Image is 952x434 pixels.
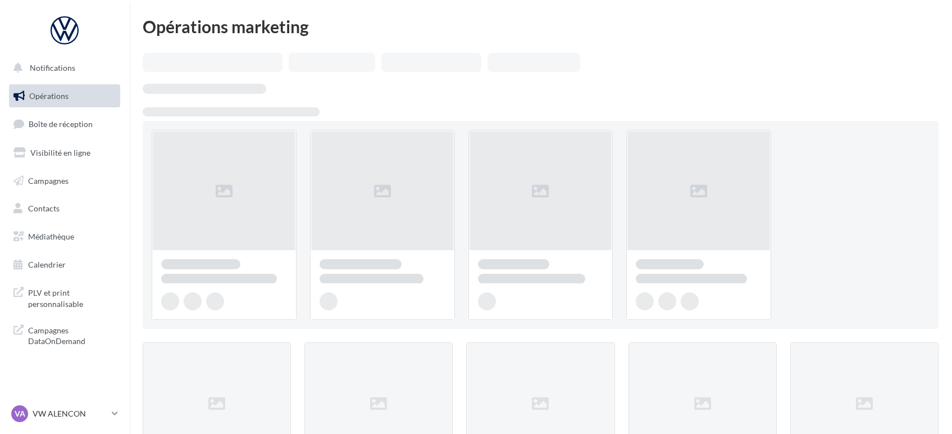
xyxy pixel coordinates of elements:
[29,91,69,101] span: Opérations
[28,232,74,241] span: Médiathèque
[7,281,122,314] a: PLV et print personnalisable
[7,169,122,193] a: Campagnes
[30,63,75,73] span: Notifications
[143,18,939,35] div: Opérations marketing
[7,56,118,80] button: Notifications
[28,260,66,269] span: Calendrier
[7,253,122,277] a: Calendrier
[30,148,90,157] span: Visibilité en ligne
[28,204,60,213] span: Contacts
[29,119,93,129] span: Boîte de réception
[33,408,107,419] p: VW ALENCON
[7,84,122,108] a: Opérations
[7,197,122,220] a: Contacts
[7,225,122,248] a: Médiathèque
[7,141,122,165] a: Visibilité en ligne
[15,408,25,419] span: VA
[28,323,116,347] span: Campagnes DataOnDemand
[7,318,122,351] a: Campagnes DataOnDemand
[9,403,120,424] a: VA VW ALENCON
[7,112,122,136] a: Boîte de réception
[28,175,69,185] span: Campagnes
[28,285,116,309] span: PLV et print personnalisable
